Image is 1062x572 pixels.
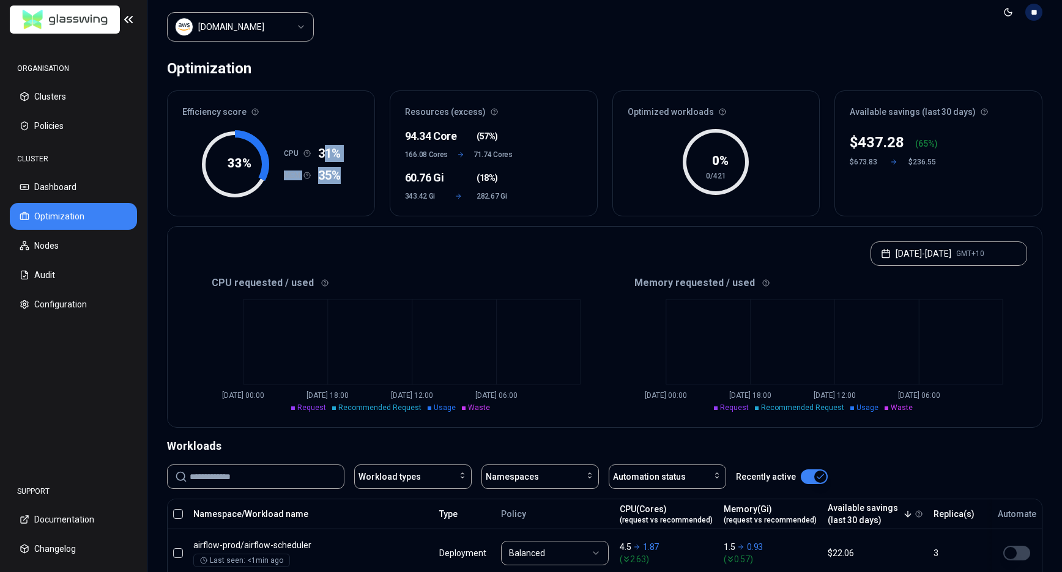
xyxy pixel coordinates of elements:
[620,515,713,525] span: (request vs recommended)
[167,56,251,81] div: Optimization
[891,403,913,412] span: Waste
[473,150,513,159] span: 71.74 Cores
[724,553,817,565] span: ( 0.57 )
[814,391,856,400] tspan: [DATE] 12:00
[620,553,713,565] span: ( 2.63 )
[198,21,264,33] div: luke.kubernetes.hipagesgroup.com.au
[318,145,341,162] span: 31%
[10,203,137,230] button: Optimization
[475,391,518,400] tspan: [DATE] 06:00
[480,172,496,184] span: 18%
[405,128,441,145] div: 94.34 Core
[706,172,726,180] tspan: 0/421
[390,91,597,125] div: Resources (excess)
[645,391,687,400] tspan: [DATE] 00:00
[167,12,314,42] button: Select a value
[10,147,137,171] div: CLUSTER
[10,291,137,318] button: Configuration
[477,172,498,184] span: ( )
[10,112,137,139] button: Policies
[915,137,938,150] div: ( %)
[609,464,726,489] button: Automation status
[10,262,137,288] button: Audit
[908,157,938,167] div: $236.55
[18,5,113,34] img: GlassWing
[856,403,878,412] span: Usage
[712,153,729,168] tspan: 0 %
[747,541,763,553] p: 0.93
[182,276,605,290] div: CPU requested / used
[720,403,749,412] span: Request
[835,91,1042,125] div: Available savings (last 30 days)
[228,156,251,170] tspan: 33 %
[729,391,771,400] tspan: [DATE] 18:00
[10,56,137,81] div: ORGANISATION
[828,547,923,559] div: $22.06
[168,91,374,125] div: Efficiency score
[613,471,686,483] span: Automation status
[338,403,421,412] span: Recommended Request
[167,438,1042,455] div: Workloads
[434,403,456,412] span: Usage
[193,502,308,526] button: Namespace/Workload name
[613,91,820,125] div: Optimized workloads
[724,503,817,525] div: Memory(Gi)
[10,506,137,533] button: Documentation
[405,169,441,186] div: 60.76 Gi
[10,479,137,504] div: SUPPORT
[605,276,1028,290] div: Memory requested / used
[643,541,659,553] p: 1.87
[934,547,979,559] div: 3
[405,150,448,159] span: 166.08 Cores
[193,539,428,551] p: airflow-scheduler
[724,515,817,525] span: (request vs recommended)
[480,130,496,142] span: 57%
[10,83,137,110] button: Clusters
[871,241,1027,266] button: [DATE]-[DATE]GMT+10
[934,502,975,526] button: Replica(s)
[200,555,283,565] div: Last seen: <1min ago
[222,391,264,400] tspan: [DATE] 00:00
[501,508,609,520] div: Policy
[998,508,1036,520] div: Automate
[391,391,433,400] tspan: [DATE] 12:00
[306,391,349,400] tspan: [DATE] 18:00
[850,157,879,167] div: $673.83
[477,191,513,201] span: 282.67 Gi
[724,541,735,553] p: 1.5
[620,541,631,553] p: 4.5
[10,174,137,200] button: Dashboard
[439,547,488,559] div: Deployment
[10,535,137,562] button: Changelog
[828,502,913,526] button: Available savings(last 30 days)
[354,464,472,489] button: Workload types
[297,403,326,412] span: Request
[724,502,817,526] button: Memory(Gi)(request vs recommended)
[10,232,137,259] button: Nodes
[405,191,441,201] span: 343.42 Gi
[477,130,498,142] span: ( )
[358,471,421,483] span: Workload types
[850,133,904,152] div: $
[318,167,341,184] span: 35%
[620,502,713,526] button: CPU(Cores)(request vs recommended)
[284,148,303,158] h1: CPU
[736,472,796,481] label: Recently active
[620,503,713,525] div: CPU(Cores)
[956,249,984,258] span: GMT+10
[761,403,844,412] span: Recommended Request
[439,502,458,526] button: Type
[858,133,904,152] p: 437.28
[481,464,599,489] button: Namespaces
[486,471,539,483] span: Namespaces
[178,21,190,33] img: aws
[898,391,940,400] tspan: [DATE] 06:00
[468,403,490,412] span: Waste
[918,137,928,150] p: 65
[284,170,303,180] h1: MEM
